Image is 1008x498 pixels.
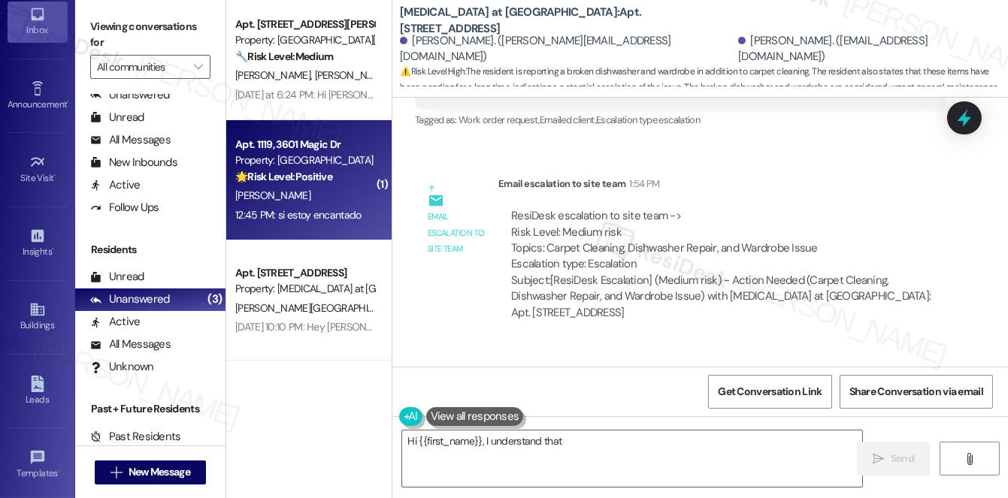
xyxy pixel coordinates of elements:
i:  [964,453,975,465]
input: All communities [97,55,186,79]
span: Get Conversation Link [718,384,822,400]
button: Send [857,442,930,475]
div: Email escalation to site team [498,176,946,197]
span: • [58,466,60,476]
div: Apt. 1119, 3601 Magic Dr [235,137,374,152]
div: All Messages [90,132,171,148]
strong: ⚠️ Risk Level: High [400,65,465,77]
span: Share Conversation via email [849,384,983,400]
a: Site Visit • [8,149,68,190]
span: • [67,97,69,107]
div: Apt. [STREET_ADDRESS][PERSON_NAME] [235,17,374,32]
div: All Messages [90,337,171,352]
a: Insights • [8,223,68,264]
div: Unknown [90,359,154,375]
div: Email escalation to site team [428,209,486,257]
div: Property: [MEDICAL_DATA] at [GEOGRAPHIC_DATA] [235,281,374,297]
div: Past Residents [90,429,181,445]
span: [PERSON_NAME] [235,189,310,202]
div: 1:54 PM [625,176,659,192]
a: Inbox [8,2,68,42]
div: Unanswered [90,87,170,103]
span: [PERSON_NAME][GEOGRAPHIC_DATA] [235,301,410,315]
span: Escalation type escalation [596,113,700,126]
strong: 🌟 Risk Level: Positive [235,170,332,183]
a: Leads [8,371,68,412]
div: New Inbounds [90,155,177,171]
div: Property: [GEOGRAPHIC_DATA][PERSON_NAME] [235,32,374,48]
div: Unanswered [90,291,170,307]
strong: 🔧 Risk Level: Medium [235,50,333,63]
i:  [194,61,202,73]
button: Get Conversation Link [708,375,831,409]
div: Residents [75,242,226,258]
div: Unread [90,110,144,125]
div: Active [90,314,141,330]
label: Viewing conversations for [90,15,210,55]
i:  [873,453,884,465]
span: [PERSON_NAME] [315,68,390,82]
span: [PERSON_NAME] [235,68,315,82]
div: (3) [204,288,226,311]
span: • [54,171,56,181]
i:  [110,466,122,478]
div: ResiDesk escalation to site team -> Risk Level: Medium risk Topics: Carpet Cleaning, Dishwasher R... [511,208,934,273]
span: Send [891,451,914,466]
a: Buildings [8,297,68,337]
span: • [52,244,54,255]
div: [PERSON_NAME]. ([EMAIL_ADDRESS][DOMAIN_NAME]) [738,33,997,65]
span: New Message [129,464,190,480]
div: Past + Future Residents [75,401,226,417]
div: Follow Ups [90,200,159,216]
div: Active [90,177,141,193]
div: Apt. [STREET_ADDRESS] [235,265,374,281]
textarea: Hi {{first_name}}, I [402,430,862,487]
div: [DATE] 10:10 PM: Hey [PERSON_NAME] and [PERSON_NAME], we appreciate your text! We'll be back at 1... [235,320,998,334]
div: Unread [90,269,144,285]
div: [PERSON_NAME]. ([PERSON_NAME][EMAIL_ADDRESS][DOMAIN_NAME]) [400,33,734,65]
a: Templates • [8,445,68,485]
span: Work order request , [459,113,540,126]
span: : The resident is reporting a broken dishwasher and wardrobe in addition to carpet cleaning. The ... [400,64,1008,112]
button: New Message [95,460,206,484]
div: Tagged as: [415,109,946,131]
button: Share Conversation via email [840,375,993,409]
div: 12:45 PM: si estoy encantado [235,208,361,222]
b: [MEDICAL_DATA] at [GEOGRAPHIC_DATA]: Apt. [STREET_ADDRESS] [400,5,701,37]
div: Subject: [ResiDesk Escalation] (Medium risk) - Action Needed (Carpet Cleaning, Dishwasher Repair,... [511,273,934,321]
div: Property: [GEOGRAPHIC_DATA] [235,152,374,168]
span: Emailed client , [540,113,596,126]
